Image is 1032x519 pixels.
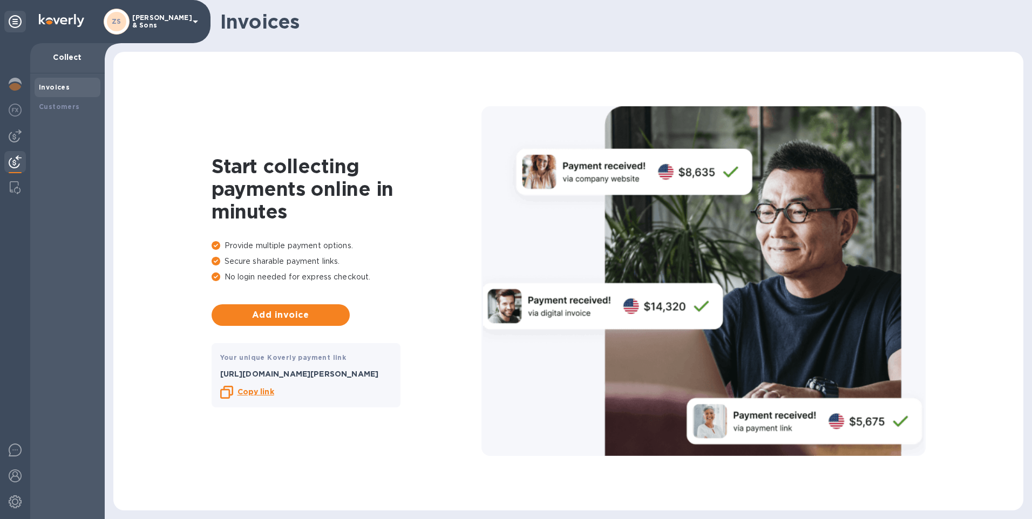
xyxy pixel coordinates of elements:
b: Invoices [39,83,70,91]
span: Add invoice [220,309,341,322]
b: Your unique Koverly payment link [220,353,347,361]
p: [URL][DOMAIN_NAME][PERSON_NAME] [220,368,392,379]
p: Collect [39,52,96,63]
div: Unpin categories [4,11,26,32]
h1: Invoices [220,10,1015,33]
img: Foreign exchange [9,104,22,117]
p: Secure sharable payment links. [212,256,481,267]
b: Copy link [237,387,274,396]
p: No login needed for express checkout. [212,271,481,283]
button: Add invoice [212,304,350,326]
b: ZS [112,17,121,25]
img: Logo [39,14,84,27]
h1: Start collecting payments online in minutes [212,155,481,223]
p: [PERSON_NAME] & Sons [132,14,186,29]
b: Customers [39,103,80,111]
p: Provide multiple payment options. [212,240,481,251]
